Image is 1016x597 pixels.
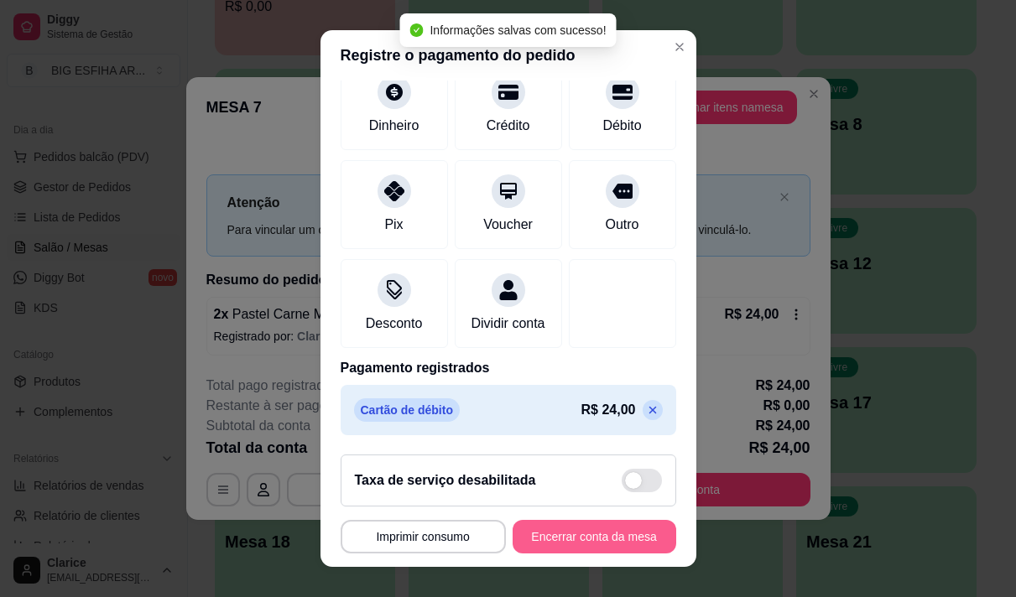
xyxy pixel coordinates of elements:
div: Crédito [487,116,530,136]
div: Dinheiro [369,116,419,136]
div: Voucher [483,215,533,235]
div: Desconto [366,314,423,334]
div: Outro [605,215,638,235]
h2: Taxa de serviço desabilitada [355,470,536,491]
button: Encerrar conta da mesa [513,520,676,553]
button: Close [666,34,693,60]
header: Registre o pagamento do pedido [320,30,696,80]
p: Pagamento registrados [341,358,676,378]
p: R$ 24,00 [581,400,636,420]
div: Pix [384,215,403,235]
div: Débito [602,116,641,136]
span: check-circle [409,23,423,37]
span: Informações salvas com sucesso! [430,23,606,37]
div: Dividir conta [471,314,544,334]
p: Cartão de débito [354,398,460,422]
button: Imprimir consumo [341,520,506,553]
